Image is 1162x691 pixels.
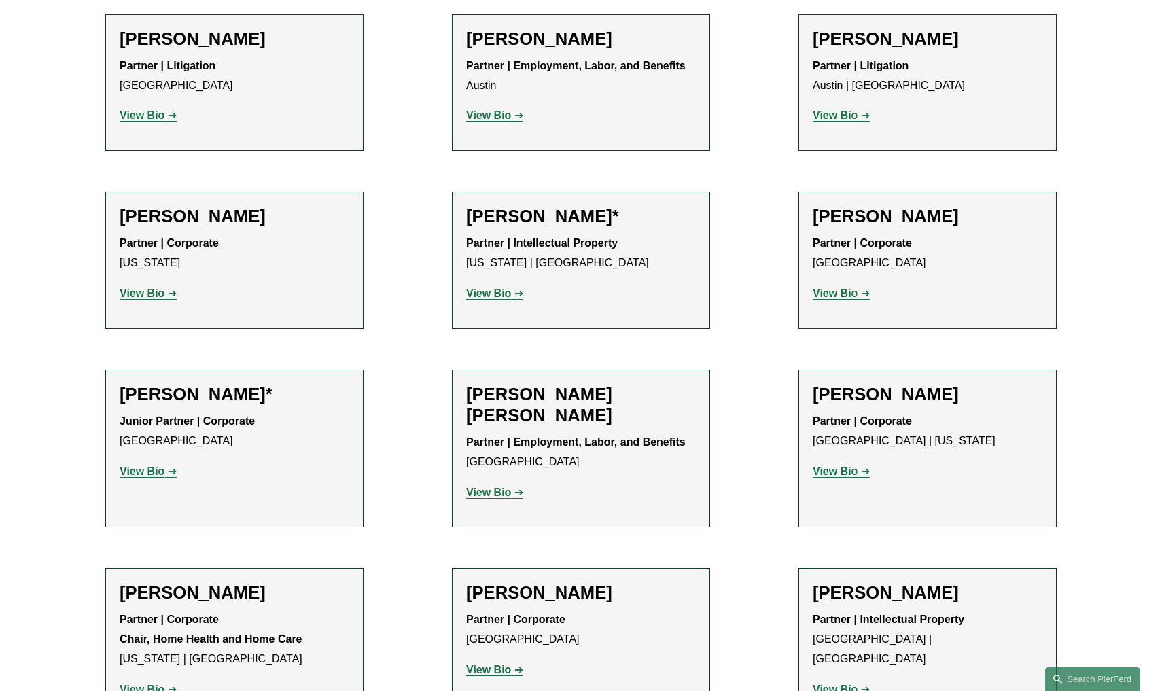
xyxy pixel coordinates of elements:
strong: Partner | Corporate [466,614,565,625]
strong: View Bio [466,287,511,299]
strong: View Bio [120,287,164,299]
h2: [PERSON_NAME] [PERSON_NAME] [466,384,696,426]
p: [GEOGRAPHIC_DATA] [466,433,696,472]
p: [GEOGRAPHIC_DATA] [120,412,349,451]
a: View Bio [120,465,177,477]
h2: [PERSON_NAME] [120,582,349,603]
p: [US_STATE] | [GEOGRAPHIC_DATA] [466,234,696,273]
strong: Partner | Litigation [813,60,909,71]
strong: Partner | Employment, Labor, and Benefits [466,436,686,448]
a: View Bio [813,109,870,121]
h2: [PERSON_NAME] [813,384,1042,405]
strong: Partner | Litigation [120,60,215,71]
p: [US_STATE] | [GEOGRAPHIC_DATA] [120,610,349,669]
p: Austin [466,56,696,96]
a: View Bio [466,287,523,299]
h2: [PERSON_NAME] [120,29,349,50]
strong: View Bio [466,486,511,498]
p: Austin | [GEOGRAPHIC_DATA] [813,56,1042,96]
h2: [PERSON_NAME] [466,582,696,603]
strong: View Bio [813,287,858,299]
strong: View Bio [120,109,164,121]
p: [GEOGRAPHIC_DATA] [120,56,349,96]
h2: [PERSON_NAME] [813,29,1042,50]
a: View Bio [120,109,177,121]
strong: View Bio [120,465,164,477]
p: [GEOGRAPHIC_DATA] | [GEOGRAPHIC_DATA] [813,610,1042,669]
h2: [PERSON_NAME] [466,29,696,50]
a: Search this site [1045,667,1140,691]
a: View Bio [813,465,870,477]
strong: Partner | Corporate [813,415,912,427]
strong: Chair, Home Health and Home Care [120,633,302,645]
p: [US_STATE] [120,234,349,273]
strong: View Bio [813,109,858,121]
a: View Bio [120,287,177,299]
a: View Bio [466,486,523,498]
h2: [PERSON_NAME]* [120,384,349,405]
p: [GEOGRAPHIC_DATA] [466,610,696,650]
strong: View Bio [466,664,511,675]
h2: [PERSON_NAME] [813,206,1042,227]
h2: [PERSON_NAME] [120,206,349,227]
p: [GEOGRAPHIC_DATA] | [US_STATE] [813,412,1042,451]
strong: Partner | Employment, Labor, and Benefits [466,60,686,71]
strong: View Bio [813,465,858,477]
a: View Bio [466,109,523,121]
strong: Partner | Intellectual Property [813,614,964,625]
strong: Partner | Corporate [120,614,219,625]
strong: Junior Partner | Corporate [120,415,255,427]
h2: [PERSON_NAME]* [466,206,696,227]
h2: [PERSON_NAME] [813,582,1042,603]
a: View Bio [466,664,523,675]
strong: Partner | Corporate [120,237,219,249]
strong: Partner | Corporate [813,237,912,249]
a: View Bio [813,287,870,299]
strong: View Bio [466,109,511,121]
p: [GEOGRAPHIC_DATA] [813,234,1042,273]
strong: Partner | Intellectual Property [466,237,618,249]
